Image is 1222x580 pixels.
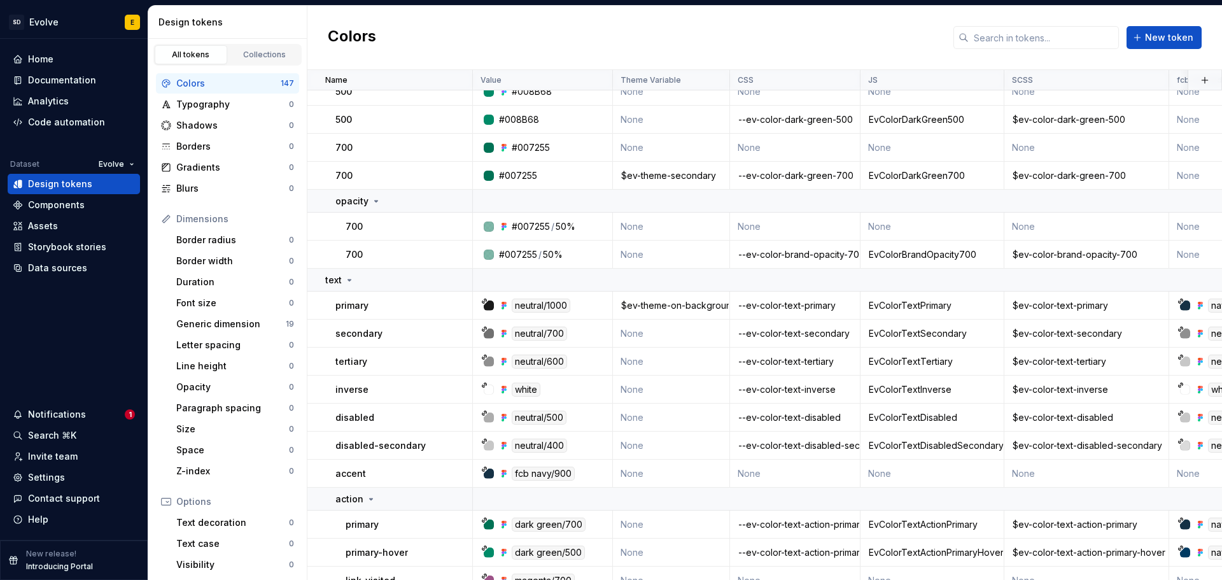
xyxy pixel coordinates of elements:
[512,220,550,233] div: #007255
[8,488,140,509] button: Contact support
[171,377,299,397] a: Opacity0
[335,169,353,182] p: 700
[613,404,730,432] td: None
[1012,75,1033,85] p: SCSS
[861,383,1003,396] div: EvColorTextInverse
[335,85,352,98] p: 500
[1004,213,1169,241] td: None
[176,213,294,225] div: Dimensions
[543,248,563,261] div: 50%
[156,157,299,178] a: Gradients0
[176,537,289,550] div: Text case
[613,106,730,134] td: None
[171,534,299,554] a: Text case0
[1127,26,1202,49] button: New token
[286,319,294,329] div: 19
[289,340,294,350] div: 0
[289,382,294,392] div: 0
[335,493,363,506] p: action
[1005,299,1168,312] div: $ev-color-text-primary
[8,91,140,111] a: Analytics
[556,220,575,233] div: 50%
[731,439,859,452] div: --ev-color-text-disabled-secondary
[28,220,58,232] div: Assets
[346,220,363,233] p: 700
[28,429,76,442] div: Search ⌘K
[613,348,730,376] td: None
[176,182,289,195] div: Blurs
[512,141,550,154] div: #007255
[8,446,140,467] a: Invite team
[861,113,1003,126] div: EvColorDarkGreen500
[8,467,140,488] a: Settings
[551,220,554,233] div: /
[28,178,92,190] div: Design tokens
[731,327,859,340] div: --ev-color-text-secondary
[730,460,860,488] td: None
[335,439,426,452] p: disabled-secondary
[1005,248,1168,261] div: $ev-color-brand-opacity-700
[176,77,281,90] div: Colors
[171,230,299,250] a: Border radius0
[176,98,289,111] div: Typography
[158,16,302,29] div: Design tokens
[171,398,299,418] a: Paragraph spacing0
[8,112,140,132] a: Code automation
[1005,169,1168,182] div: $ev-color-dark-green-700
[289,256,294,266] div: 0
[613,511,730,539] td: None
[8,70,140,90] a: Documentation
[28,241,106,253] div: Storybook stories
[289,141,294,152] div: 0
[8,195,140,215] a: Components
[861,411,1003,424] div: EvColorTextDisabled
[176,465,289,477] div: Z-index
[156,73,299,94] a: Colors147
[613,78,730,106] td: None
[860,213,1004,241] td: None
[860,134,1004,162] td: None
[8,174,140,194] a: Design tokens
[171,555,299,575] a: Visibility0
[8,258,140,278] a: Data sources
[99,159,124,169] span: Evolve
[731,411,859,424] div: --ev-color-text-disabled
[176,318,286,330] div: Generic dimension
[969,26,1119,49] input: Search in tokens...
[28,262,87,274] div: Data sources
[289,361,294,371] div: 0
[730,213,860,241] td: None
[3,8,145,36] button: SDEvolveE
[1005,355,1168,368] div: $ev-color-text-tertiary
[159,50,223,60] div: All tokens
[176,140,289,153] div: Borders
[613,134,730,162] td: None
[335,195,369,208] p: opacity
[233,50,297,60] div: Collections
[1005,439,1168,452] div: $ev-color-text-disabled-secondary
[171,513,299,533] a: Text decoration0
[860,78,1004,106] td: None
[289,120,294,131] div: 0
[156,178,299,199] a: Blurs0
[512,518,586,532] div: dark green/700
[512,355,567,369] div: neutral/600
[512,467,575,481] div: fcb navy/900
[289,162,294,173] div: 0
[171,356,299,376] a: Line height0
[171,314,299,334] a: Generic dimension19
[613,376,730,404] td: None
[731,299,859,312] div: --ev-color-text-primary
[171,419,299,439] a: Size0
[1005,383,1168,396] div: $ev-color-text-inverse
[176,495,294,508] div: Options
[861,518,1003,531] div: EvColorTextActionPrimary
[731,383,859,396] div: --ev-color-text-inverse
[1004,134,1169,162] td: None
[512,411,566,425] div: neutral/500
[289,235,294,245] div: 0
[512,85,552,98] div: #008B68
[731,248,859,261] div: --ev-color-brand-opacity-700
[731,113,859,126] div: --ev-color-dark-green-500
[176,558,289,571] div: Visibility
